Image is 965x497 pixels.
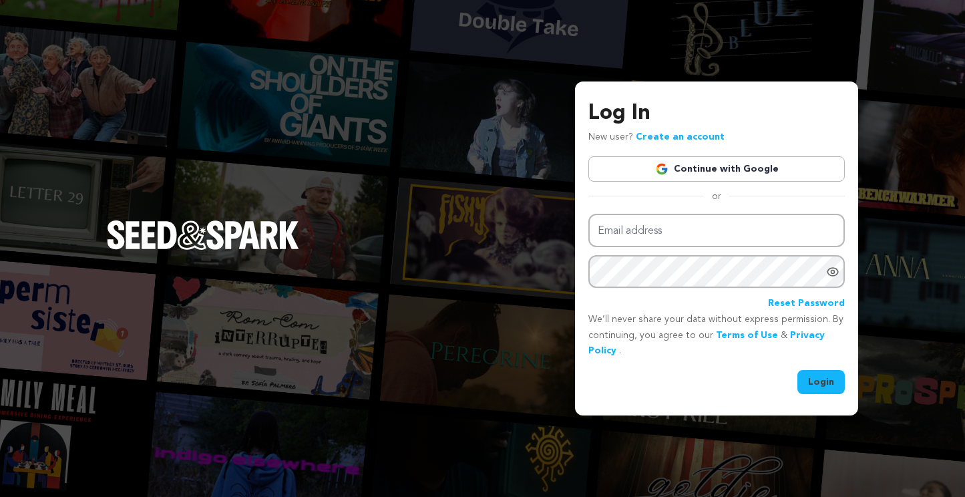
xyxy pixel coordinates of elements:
a: Reset Password [768,296,845,312]
a: Continue with Google [588,156,845,182]
a: Create an account [636,132,725,142]
a: Terms of Use [716,331,778,340]
img: Seed&Spark Logo [107,220,299,250]
h3: Log In [588,98,845,130]
a: Seed&Spark Homepage [107,220,299,277]
a: Show password as plain text. Warning: this will display your password on the screen. [826,265,839,279]
span: or [704,190,729,203]
input: Email address [588,214,845,248]
img: Google logo [655,162,668,176]
p: New user? [588,130,725,146]
button: Login [797,370,845,394]
p: We’ll never share your data without express permission. By continuing, you agree to our & . [588,312,845,359]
